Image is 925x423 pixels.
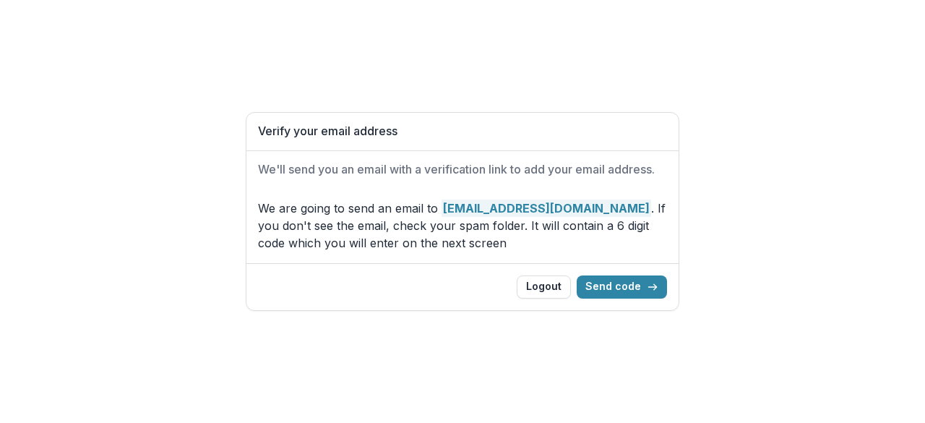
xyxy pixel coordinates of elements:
[258,124,667,138] h1: Verify your email address
[258,200,667,252] p: We are going to send an email to . If you don't see the email, check your spam folder. It will co...
[258,163,667,176] h2: We'll send you an email with a verification link to add your email address.
[577,275,667,299] button: Send code
[517,275,571,299] button: Logout
[442,200,651,217] strong: [EMAIL_ADDRESS][DOMAIN_NAME]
